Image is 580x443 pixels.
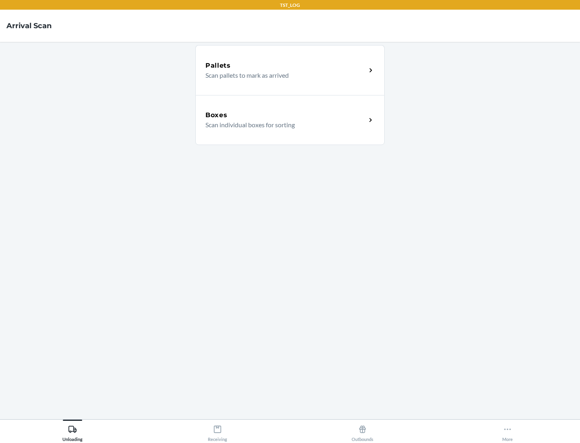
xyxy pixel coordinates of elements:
a: BoxesScan individual boxes for sorting [195,95,385,145]
button: Outbounds [290,420,435,442]
div: Unloading [62,422,83,442]
h5: Pallets [205,61,231,70]
p: TST_LOG [280,2,300,9]
div: Outbounds [352,422,373,442]
div: Receiving [208,422,227,442]
p: Scan individual boxes for sorting [205,120,360,130]
button: Receiving [145,420,290,442]
p: Scan pallets to mark as arrived [205,70,360,80]
a: PalletsScan pallets to mark as arrived [195,45,385,95]
div: More [502,422,513,442]
h5: Boxes [205,110,228,120]
h4: Arrival Scan [6,21,52,31]
button: More [435,420,580,442]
